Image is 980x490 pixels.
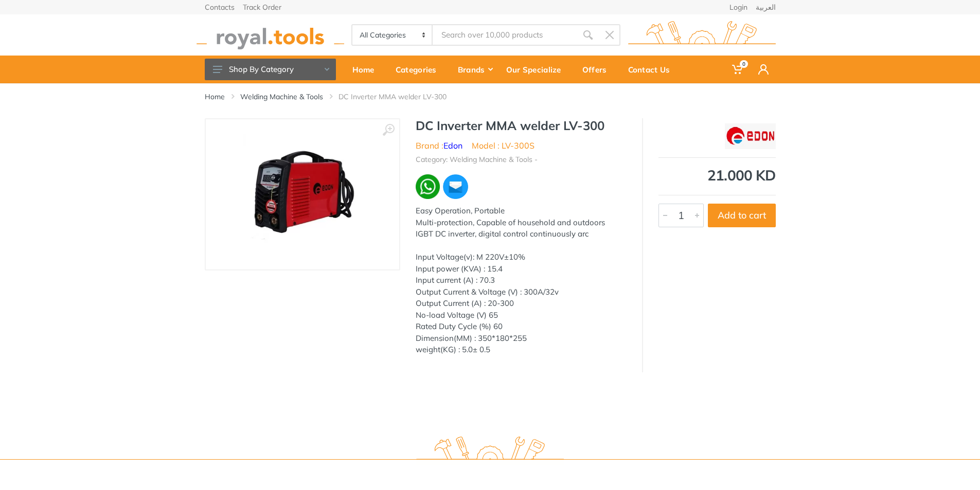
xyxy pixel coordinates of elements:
[416,118,627,133] h1: DC Inverter MMA welder LV-300
[205,92,225,102] a: Home
[205,92,776,102] nav: breadcrumb
[388,59,451,80] div: Categories
[575,56,621,83] a: Offers
[416,205,627,356] div: Input Voltage(v): M 220V±10% Input power (KVA) : 15.4 Input current (A) : 70.3 Output Current & V...
[416,154,538,165] li: Category: Welding Machine & Tools -
[352,25,433,45] select: Category
[621,56,684,83] a: Contact Us
[621,59,684,80] div: Contact Us
[416,139,462,152] li: Brand :
[416,228,627,240] div: IGBT DC inverter, digital control continuously arc
[499,56,575,83] a: Our Specialize
[338,92,462,102] li: DC Inverter MMA welder LV-300
[388,56,451,83] a: Categories
[345,56,388,83] a: Home
[472,139,534,152] li: Model : LV-300S
[740,60,748,68] span: 0
[725,56,751,83] a: 0
[238,130,367,259] img: Royal Tools - DC Inverter MMA welder LV-300
[628,21,776,49] img: royal.tools Logo
[708,204,776,227] button: Add to cart
[243,4,281,11] a: Track Order
[345,59,388,80] div: Home
[499,59,575,80] div: Our Specialize
[575,59,621,80] div: Offers
[197,21,344,49] img: royal.tools Logo
[205,4,235,11] a: Contacts
[416,321,627,333] div: Rated Duty Cycle (%) 60
[205,59,336,80] button: Shop By Category
[416,217,627,229] div: Multi-protection, Capable of household and outdoors
[729,4,747,11] a: Login
[433,24,577,46] input: Site search
[416,205,627,217] div: Easy Operation, Portable
[658,168,776,183] div: 21.000 KD
[416,437,564,465] img: royal.tools Logo
[451,59,499,80] div: Brands
[443,140,462,151] a: Edon
[416,310,627,321] div: No-load Voltage (V) 65
[240,92,323,102] a: Welding Machine & Tools
[416,174,440,199] img: wa.webp
[442,173,469,200] img: ma.webp
[756,4,776,11] a: العربية
[725,123,776,149] img: Edon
